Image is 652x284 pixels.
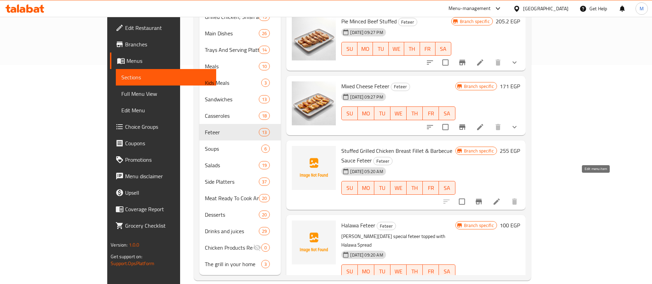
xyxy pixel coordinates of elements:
span: MO [361,183,371,193]
div: Feteer [377,222,396,230]
button: delete [490,119,506,135]
a: Full Menu View [116,86,216,102]
span: WE [393,109,404,118]
span: Edit Menu [121,106,211,114]
button: FR [423,264,439,278]
span: Stuffed Grilled Chicken Breast Fillet & Barbecue Sauce Feteer [341,146,452,166]
span: SA [442,183,452,193]
span: Choice Groups [125,123,211,131]
a: Upsell [110,184,216,201]
button: show more [506,119,523,135]
span: TH [409,109,420,118]
span: Promotions [125,156,211,164]
div: Trays And Serving Platters14 [199,42,281,58]
span: Get support on: [111,252,142,261]
h6: 255 EGP [500,146,520,156]
span: M [640,5,644,12]
div: items [259,62,270,70]
a: Edit Menu [116,102,216,118]
span: 19 [259,162,269,169]
button: sort-choices [422,54,438,71]
button: Branch-specific-item [454,119,471,135]
span: SU [344,109,355,118]
span: Coupons [125,139,211,147]
img: Halawa Feteer [292,220,336,264]
span: FR [423,44,433,54]
span: WE [393,183,404,193]
div: Feteer13 [199,124,281,140]
div: Soups [205,145,261,153]
a: Coupons [110,135,216,151]
span: WE [393,266,404,276]
span: Trays And Serving Platters [205,46,259,54]
div: items [261,79,270,87]
a: Menu disclaimer [110,168,216,184]
div: [GEOGRAPHIC_DATA] [523,5,568,12]
span: Sandwiches [205,95,259,103]
p: [PERSON_NAME][DATE] special feteer topped with Halawa Spread [341,232,455,249]
button: SA [439,181,455,195]
div: Chicken Products Ready To Cook And Grill0 [199,239,281,256]
div: Soups6 [199,140,281,157]
span: 20 [259,212,269,218]
span: Casseroles [205,112,259,120]
span: 3 [262,261,269,268]
span: SU [344,266,355,276]
span: FR [426,109,436,118]
div: items [261,145,270,153]
span: TH [407,44,417,54]
span: 1.0.0 [129,240,140,249]
span: 13 [259,129,269,136]
div: Salads [205,161,259,169]
span: Main Dishes [205,29,259,37]
span: Meat Ready To Cook And Grill [205,194,259,202]
div: Feteer [205,128,259,136]
div: items [259,194,270,202]
h6: 100 EGP [500,220,520,230]
button: TU [374,264,390,278]
span: Coverage Report [125,205,211,213]
span: Desserts [205,211,259,219]
span: 0 [262,245,269,251]
span: Side Platters [205,178,259,186]
a: Edit menu item [476,58,484,67]
button: sort-choices [422,119,438,135]
span: MO [361,109,371,118]
div: items [259,128,270,136]
span: 10 [259,63,269,70]
a: Support.OpsPlatform [111,259,154,268]
a: Coverage Report [110,201,216,217]
div: items [259,112,270,120]
button: FR [423,106,439,120]
a: Choice Groups [110,118,216,135]
span: [DATE] 09:27 PM [347,94,386,100]
a: Sections [116,69,216,86]
button: delete [506,193,523,210]
span: Meals [205,62,259,70]
div: Menu-management [449,4,491,13]
svg: Show Choices [510,58,519,67]
button: show more [506,54,523,71]
div: items [259,227,270,235]
button: MO [357,42,373,56]
a: Branches [110,36,216,53]
div: Main Dishes26 [199,25,281,42]
button: SU [341,42,357,56]
span: WE [391,44,401,54]
button: SU [341,264,358,278]
span: Select to update [438,120,453,134]
div: Drinks and juices29 [199,223,281,239]
span: 18 [259,113,269,119]
span: Branch specific [461,222,497,229]
button: FR [420,42,435,56]
button: SU [341,181,358,195]
button: WE [390,181,407,195]
span: 3 [262,80,269,86]
div: The grill in your home [205,260,261,268]
span: Branch specific [461,83,497,90]
span: Sections [121,73,211,81]
a: Edit menu item [476,123,484,131]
